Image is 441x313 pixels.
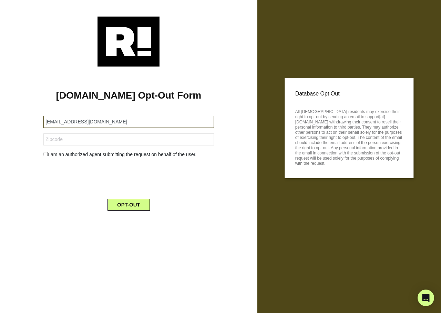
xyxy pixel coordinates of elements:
[76,164,181,191] iframe: reCAPTCHA
[107,199,150,211] button: OPT-OUT
[10,90,247,101] h1: [DOMAIN_NAME] Opt-Out Form
[295,107,403,166] p: All [DEMOGRAPHIC_DATA] residents may exercise their right to opt-out by sending an email to suppo...
[98,17,160,67] img: Retention.com
[295,89,403,99] p: Database Opt Out
[43,116,214,128] input: Email Address
[38,151,219,158] div: I am an authorized agent submitting the request on behalf of the user.
[418,290,434,306] div: Open Intercom Messenger
[43,133,214,145] input: Zipcode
